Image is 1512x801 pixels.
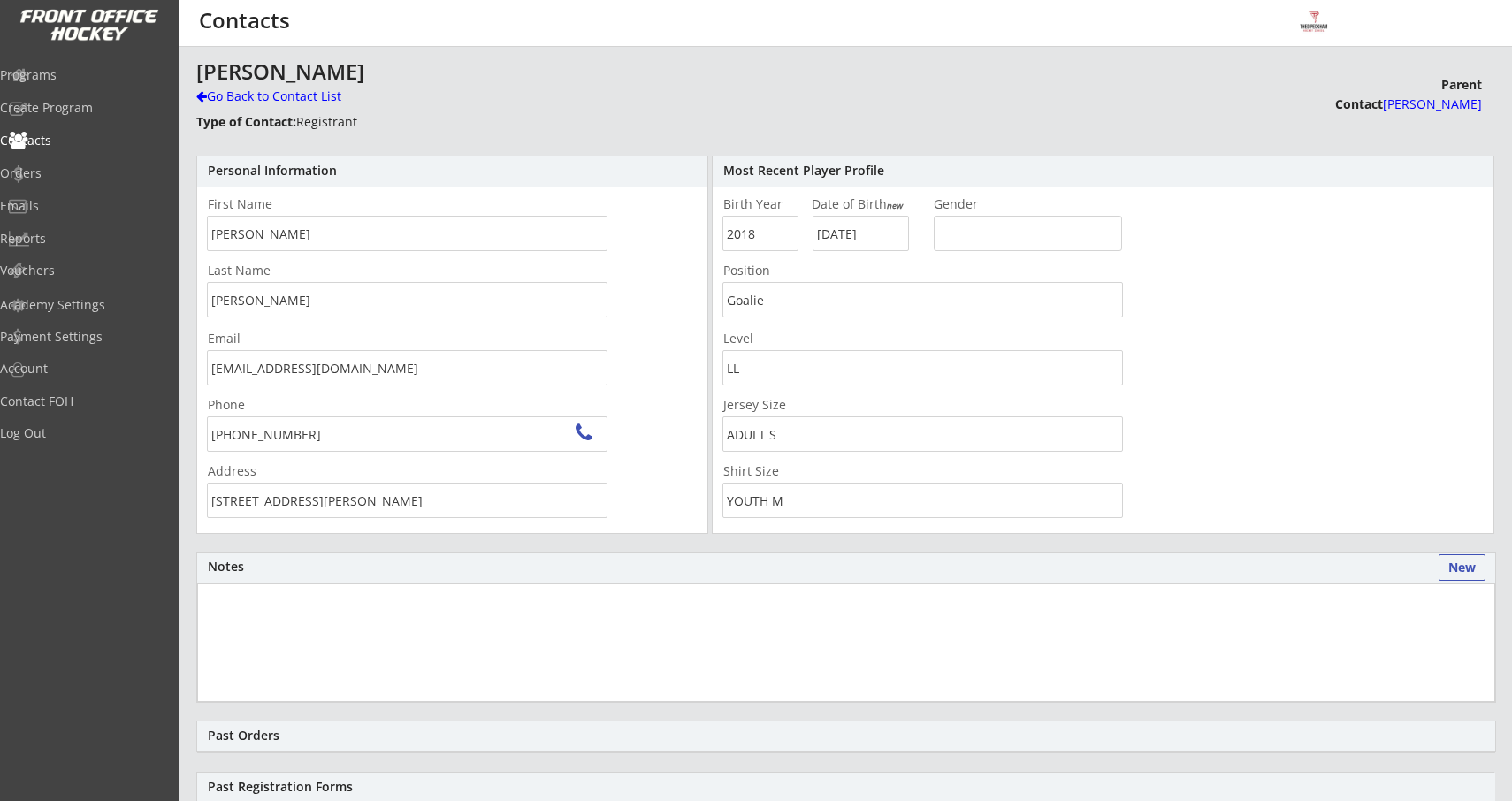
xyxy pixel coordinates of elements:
em: new [887,199,903,211]
div: Go Back to Contact List [196,88,424,105]
div: [PERSON_NAME] [196,61,1069,82]
div: Past Orders [208,729,1485,742]
div: Email [208,332,607,345]
div: Jersey Size [723,399,831,411]
div: Past Registration Forms [208,781,1485,793]
button: New [1439,554,1485,581]
div: Phone [208,399,316,411]
div: Birth Year [723,198,798,210]
div: First Name [208,198,316,210]
div: Address [208,465,316,477]
div: Level [723,332,831,345]
div: Last Name [208,264,316,277]
div: Notes [208,561,1485,573]
div: Personal Information [208,164,697,177]
div: Position [723,264,831,277]
div: Shirt Size [723,465,831,477]
strong: Type of Contact: [196,113,296,130]
div: Gender [934,198,1042,210]
div: Most Recent Player Profile [723,164,1483,177]
div: Registrant [196,111,578,133]
div: Date of Birth [812,198,922,210]
font: [PERSON_NAME] [1383,95,1482,112]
